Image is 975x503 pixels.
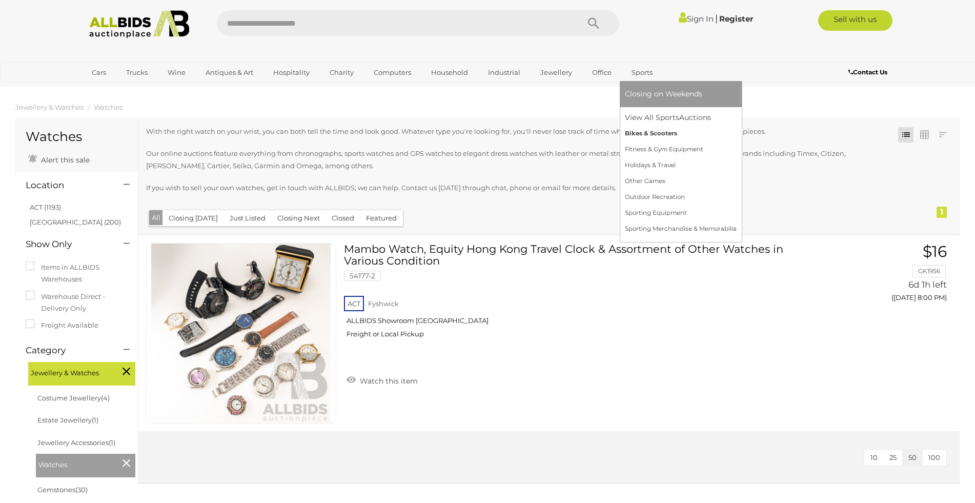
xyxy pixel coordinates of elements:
h4: Location [26,180,108,190]
h4: Show Only [26,239,108,249]
a: Jewellery & Watches [15,103,84,111]
a: Computers [367,64,418,81]
a: Charity [323,64,360,81]
a: Trucks [119,64,154,81]
button: 25 [883,450,903,466]
a: Gemstones(30) [37,486,88,494]
span: Jewellery & Watches [31,365,108,379]
a: Cars [85,64,113,81]
span: 100 [928,453,940,461]
a: Jewellery [534,64,579,81]
a: Estate Jewellery(1) [37,416,98,424]
button: Closing [DATE] [162,210,224,226]
button: 50 [902,450,923,466]
a: Sell with us [818,10,892,31]
span: (1) [92,416,98,424]
a: Sign In [679,14,714,24]
span: (1) [109,438,115,447]
span: 50 [908,453,917,461]
span: Watches [38,456,115,471]
span: (30) [75,486,88,494]
a: Watch this item [344,372,420,388]
button: Closed [326,210,360,226]
img: 54177-2c.JPG [151,244,331,423]
button: 100 [922,450,946,466]
div: 1 [937,207,947,218]
a: Hospitality [267,64,316,81]
a: Alert this sale [26,151,92,167]
span: 10 [870,453,878,461]
a: $16 GK1956 6d 1h left ([DATE] 8:00 PM) [830,243,949,307]
a: Household [424,64,475,81]
a: Jewellery Accessories(1) [37,438,115,447]
span: | [715,13,718,24]
a: Mambo Watch, Equity Hong Kong Travel Clock & Assortment of Other Watches in Various Condition 541... [352,243,816,346]
button: All [149,210,163,225]
a: ACT (1193) [30,203,61,211]
img: Allbids.com.au [84,10,195,38]
button: Just Listed [224,210,272,226]
label: Warehouse Direct - Delivery Only [26,291,128,315]
p: Our online auctions feature everything from chronographs, sports watches and GPS watches to elega... [146,148,877,172]
a: Contact Us [848,67,890,78]
a: Sports [625,64,659,81]
span: $16 [923,242,947,261]
span: 25 [889,453,897,461]
button: 10 [864,450,884,466]
button: Featured [360,210,403,226]
a: Office [585,64,618,81]
h4: Category [26,346,108,355]
label: Freight Available [26,319,98,331]
span: Watch this item [357,376,418,386]
button: Search [568,10,619,36]
b: Contact Us [848,68,887,76]
a: Wine [161,64,192,81]
a: [GEOGRAPHIC_DATA] (200) [30,218,121,226]
button: Closing Next [271,210,326,226]
h1: Watches [26,130,128,144]
a: Industrial [481,64,527,81]
a: Register [719,14,753,24]
span: (4) [101,394,110,402]
span: Alert this sale [38,155,90,165]
p: With the right watch on your wrist, you can both tell the time and look good. Whatever type you'r... [146,126,877,137]
a: [GEOGRAPHIC_DATA] [85,81,171,98]
a: Watches [94,103,123,111]
p: If you wish to sell your own watches, get in touch with ALLBIDS; we can help. Contact us [DATE] t... [146,182,877,194]
a: Costume Jewellery(4) [37,394,110,402]
label: Items in ALLBIDS Warehouses [26,261,128,286]
a: Antiques & Art [199,64,260,81]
